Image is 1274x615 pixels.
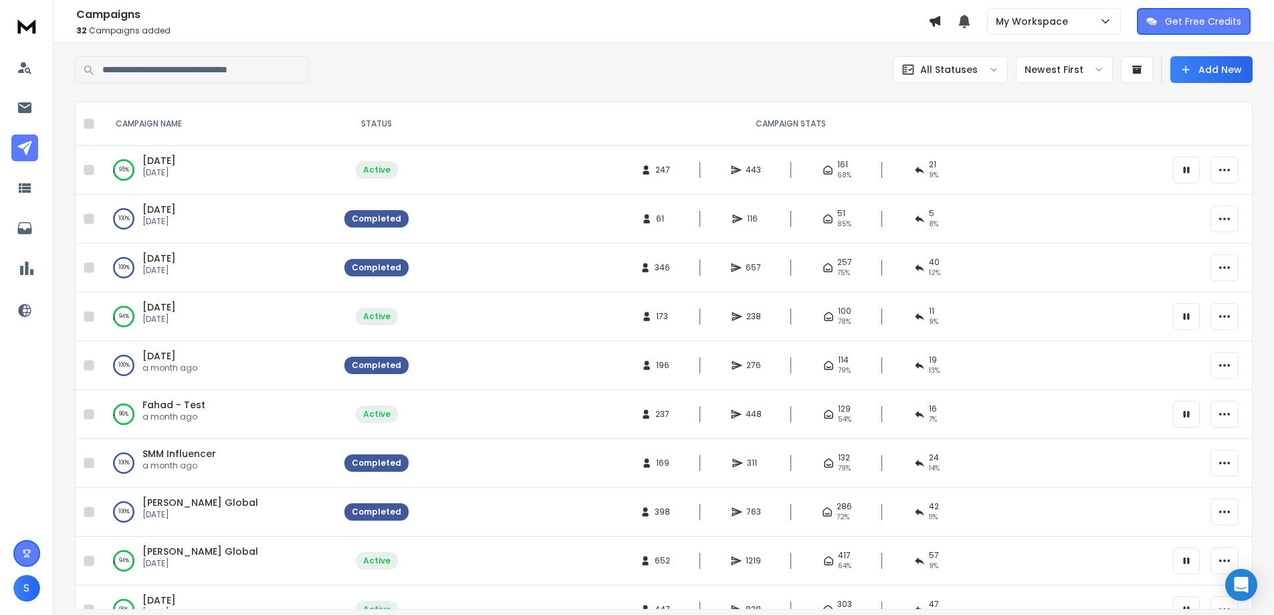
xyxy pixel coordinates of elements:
span: 448 [746,409,762,420]
span: 16 [929,404,937,414]
p: a month ago [142,412,205,422]
span: 129 [838,404,851,414]
span: 657 [746,262,761,273]
span: 57 [929,550,939,561]
span: 13 % [929,365,940,376]
p: All Statuses [920,63,978,76]
p: [DATE] [142,558,258,569]
button: Add New [1170,56,1253,83]
span: 79 % [838,365,851,376]
span: 64 % [838,561,851,572]
span: SMM Influencer [142,447,216,460]
span: 311 [747,458,760,468]
span: 257 [837,257,852,268]
p: Campaigns added [76,25,928,36]
span: 7 % [929,414,937,425]
td: 100%[DATE][DATE] [100,244,336,292]
p: 94 % [119,554,129,567]
span: 51 [837,208,845,219]
span: 398 [655,507,670,517]
button: S [13,575,40,602]
span: 21 [929,159,936,170]
span: 652 [655,555,670,566]
span: 303 [837,599,852,610]
span: 763 [746,507,761,517]
td: 96%Fahad - Testa month ago [100,390,336,439]
p: a month ago [142,460,216,471]
span: 61 [656,213,669,224]
h1: Campaigns [76,7,928,23]
div: Active [363,311,391,322]
td: 94%[DATE][DATE] [100,292,336,341]
span: 68 % [837,170,851,181]
td: 100%[DATE]a month ago [100,341,336,390]
span: 132 [838,452,850,463]
td: 100%SMM Influencera month ago [100,439,336,488]
span: 276 [746,360,761,371]
span: 247 [655,165,670,175]
span: 72 % [837,512,849,523]
th: CAMPAIGN STATS [417,102,1165,146]
span: 11 % [929,512,938,523]
span: 100 [838,306,851,317]
span: 238 [746,311,761,322]
span: 417 [838,550,851,561]
span: 9 % [929,170,938,181]
div: Active [363,555,391,566]
span: 5 [929,208,934,219]
span: 79 % [838,463,851,474]
span: 443 [746,165,761,175]
span: 11 [929,306,934,317]
a: [DATE] [142,203,176,216]
td: 94%[PERSON_NAME] Global[DATE] [100,537,336,586]
a: [DATE] [142,252,176,265]
a: [PERSON_NAME] Global [142,545,258,558]
a: [DATE] [142,349,176,363]
p: [DATE] [142,314,176,325]
span: 85 % [837,219,851,230]
p: a month ago [142,363,197,373]
span: Fahad - Test [142,398,205,412]
span: 14 % [929,463,940,474]
td: 100%[PERSON_NAME] Global[DATE] [100,488,336,537]
div: Completed [352,262,401,273]
span: 24 [929,452,939,463]
td: 95%[DATE][DATE] [100,146,336,195]
p: 100 % [118,505,130,519]
div: Active [363,604,391,615]
p: [DATE] [142,509,258,520]
p: My Workspace [996,15,1073,28]
div: Completed [352,507,401,517]
span: 173 [656,311,669,322]
span: 169 [656,458,669,468]
div: Active [363,409,391,420]
a: [DATE] [142,154,176,167]
p: 100 % [118,261,130,274]
span: 40 [929,257,940,268]
p: 100 % [118,359,130,372]
span: [DATE] [142,300,176,314]
a: [PERSON_NAME] Global [142,496,258,509]
p: [DATE] [142,216,176,227]
span: 9 % [929,561,938,572]
span: 346 [655,262,670,273]
p: 100 % [118,456,130,470]
div: Completed [352,458,401,468]
span: 12 % [929,268,940,278]
p: 100 % [118,212,130,226]
span: 1219 [746,555,761,566]
div: Active [363,165,391,175]
a: [DATE] [142,594,176,607]
td: 100%[DATE][DATE] [100,195,336,244]
p: [DATE] [142,167,176,178]
span: 47 [929,599,939,610]
span: 8 % [929,219,938,230]
span: 196 [656,360,669,371]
